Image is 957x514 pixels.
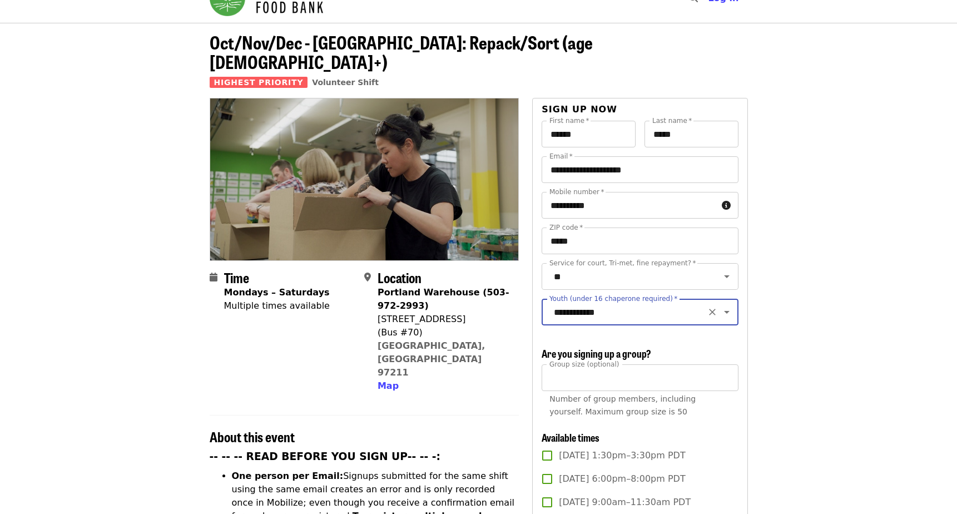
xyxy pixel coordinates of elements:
span: About this event [210,427,295,446]
span: Sign up now [542,104,617,115]
a: Volunteer Shift [312,78,379,87]
span: Number of group members, including yourself. Maximum group size is 50 [549,394,696,416]
a: [GEOGRAPHIC_DATA], [GEOGRAPHIC_DATA] 97211 [378,340,485,378]
span: Group size (optional) [549,360,619,368]
label: Last name [652,117,692,124]
label: ZIP code [549,224,583,231]
i: calendar icon [210,272,217,283]
span: [DATE] 9:00am–11:30am PDT [559,496,691,509]
button: Map [378,379,399,393]
input: Mobile number [542,192,717,219]
i: map-marker-alt icon [364,272,371,283]
div: [STREET_ADDRESS] [378,313,510,326]
span: Map [378,380,399,391]
input: Email [542,156,738,183]
input: ZIP code [542,228,738,254]
input: [object Object] [542,364,738,391]
span: Highest Priority [210,77,308,88]
span: Oct/Nov/Dec - [GEOGRAPHIC_DATA]: Repack/Sort (age [DEMOGRAPHIC_DATA]+) [210,29,593,75]
label: First name [549,117,589,124]
button: Open [719,269,735,284]
label: Youth (under 16 chaperone required) [549,295,677,302]
span: [DATE] 6:00pm–8:00pm PDT [559,472,685,486]
div: Multiple times available [224,299,330,313]
strong: One person per Email: [232,471,344,481]
span: Time [224,268,249,287]
button: Clear [705,304,720,320]
div: (Bus #70) [378,326,510,339]
label: Mobile number [549,189,604,195]
strong: Mondays – Saturdays [224,287,330,298]
i: circle-info icon [722,200,731,211]
input: Last name [644,121,738,147]
button: Open [719,304,735,320]
strong: Portland Warehouse (503-972-2993) [378,287,509,311]
strong: -- -- -- READ BEFORE YOU SIGN UP-- -- -: [210,451,441,462]
span: [DATE] 1:30pm–3:30pm PDT [559,449,685,462]
span: Location [378,268,422,287]
label: Service for court, Tri-met, fine repayment? [549,260,696,266]
span: Are you signing up a group? [542,346,651,360]
input: First name [542,121,636,147]
img: Oct/Nov/Dec - Portland: Repack/Sort (age 8+) organized by Oregon Food Bank [210,98,519,260]
label: Email [549,153,573,160]
span: Available times [542,430,599,444]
